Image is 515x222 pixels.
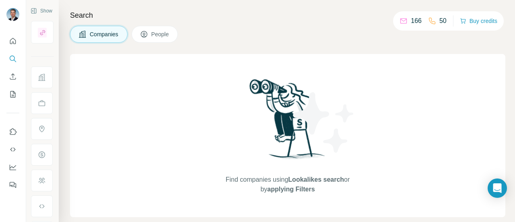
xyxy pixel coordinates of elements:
span: Lookalikes search [288,176,344,183]
img: Surfe Illustration - Stars [288,86,360,159]
button: Show [25,5,58,17]
p: 166 [411,16,422,26]
span: Find companies using or by [223,175,352,194]
div: Open Intercom Messenger [488,178,507,198]
span: Companies [90,30,119,38]
img: Surfe Illustration - Woman searching with binoculars [246,77,330,167]
button: Search [6,52,19,66]
button: Use Surfe API [6,142,19,157]
span: People [151,30,170,38]
button: Dashboard [6,160,19,174]
button: Quick start [6,34,19,48]
button: Enrich CSV [6,69,19,84]
h4: Search [70,10,505,21]
button: Buy credits [460,15,497,27]
span: applying Filters [267,186,315,193]
button: Feedback [6,178,19,192]
button: Use Surfe on LinkedIn [6,124,19,139]
p: 50 [439,16,447,26]
button: My lists [6,87,19,102]
img: Avatar [6,8,19,21]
